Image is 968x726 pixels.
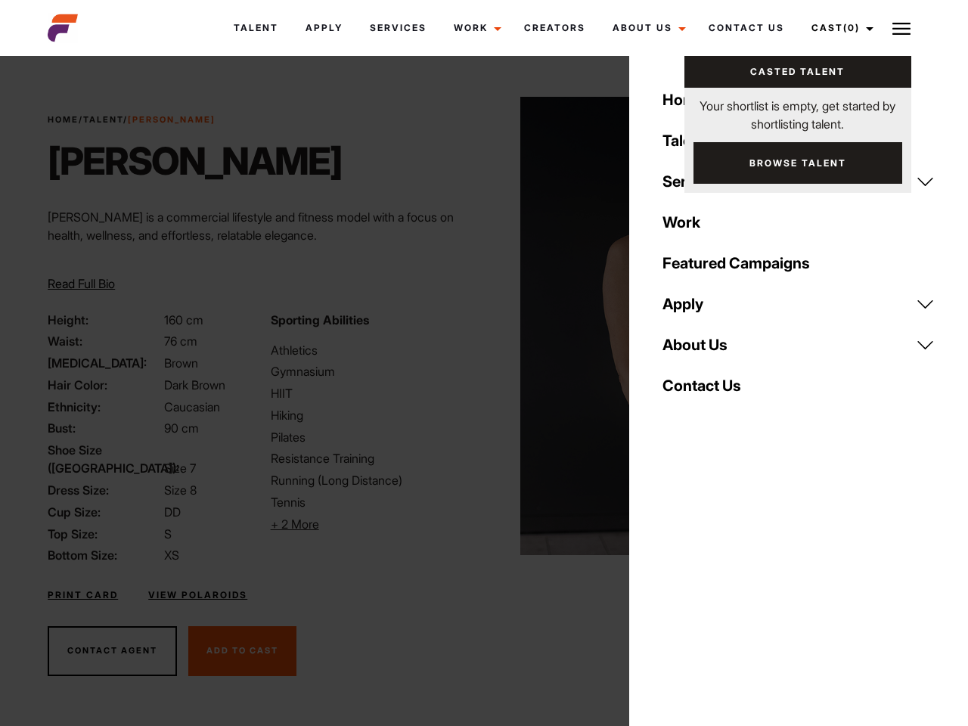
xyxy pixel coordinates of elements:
[164,461,196,476] span: Size 7
[164,312,203,327] span: 160 cm
[206,645,278,656] span: Add To Cast
[271,341,475,359] li: Athletics
[164,355,198,371] span: Brown
[48,275,115,293] button: Read Full Bio
[653,161,944,202] a: Services
[48,626,177,676] button: Contact Agent
[653,284,944,324] a: Apply
[271,312,369,327] strong: Sporting Abilities
[271,449,475,467] li: Resistance Training
[271,362,475,380] li: Gymnasium
[271,517,319,532] span: + 2 More
[892,20,911,38] img: Burger icon
[148,588,247,602] a: View Polaroids
[164,334,197,349] span: 76 cm
[653,365,944,406] a: Contact Us
[48,398,161,416] span: Ethnicity:
[164,482,197,498] span: Size 8
[843,22,860,33] span: (0)
[48,13,78,43] img: cropped-aefm-brand-fav-22-square.png
[83,114,123,125] a: Talent
[48,525,161,543] span: Top Size:
[48,376,161,394] span: Hair Color:
[48,419,161,437] span: Bust:
[271,406,475,424] li: Hiking
[440,8,510,48] a: Work
[48,332,161,350] span: Waist:
[599,8,695,48] a: About Us
[48,354,161,372] span: [MEDICAL_DATA]:
[48,441,161,477] span: Shoe Size ([GEOGRAPHIC_DATA]):
[653,324,944,365] a: About Us
[164,504,181,520] span: DD
[292,8,356,48] a: Apply
[128,114,216,125] strong: [PERSON_NAME]
[653,243,944,284] a: Featured Campaigns
[48,256,475,311] p: Through her modeling and wellness brand, HEAL, she inspires others on their wellness journeys—cha...
[48,208,475,244] p: [PERSON_NAME] is a commercial lifestyle and fitness model with a focus on health, wellness, and e...
[48,546,161,564] span: Bottom Size:
[164,399,220,414] span: Caucasian
[164,548,179,563] span: XS
[188,626,296,676] button: Add To Cast
[271,384,475,402] li: HIIT
[164,420,199,436] span: 90 cm
[798,8,883,48] a: Cast(0)
[653,202,944,243] a: Work
[164,526,172,541] span: S
[48,588,118,602] a: Print Card
[271,493,475,511] li: Tennis
[684,88,911,133] p: Your shortlist is empty, get started by shortlisting talent.
[48,481,161,499] span: Dress Size:
[48,276,115,291] span: Read Full Bio
[48,114,79,125] a: Home
[653,120,944,161] a: Talent
[220,8,292,48] a: Talent
[695,8,798,48] a: Contact Us
[684,56,911,88] a: Casted Talent
[48,311,161,329] span: Height:
[48,113,216,126] span: / /
[271,471,475,489] li: Running (Long Distance)
[48,503,161,521] span: Cup Size:
[164,377,225,392] span: Dark Brown
[271,428,475,446] li: Pilates
[48,138,342,184] h1: [PERSON_NAME]
[356,8,440,48] a: Services
[510,8,599,48] a: Creators
[693,142,902,184] a: Browse Talent
[653,79,944,120] a: Home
